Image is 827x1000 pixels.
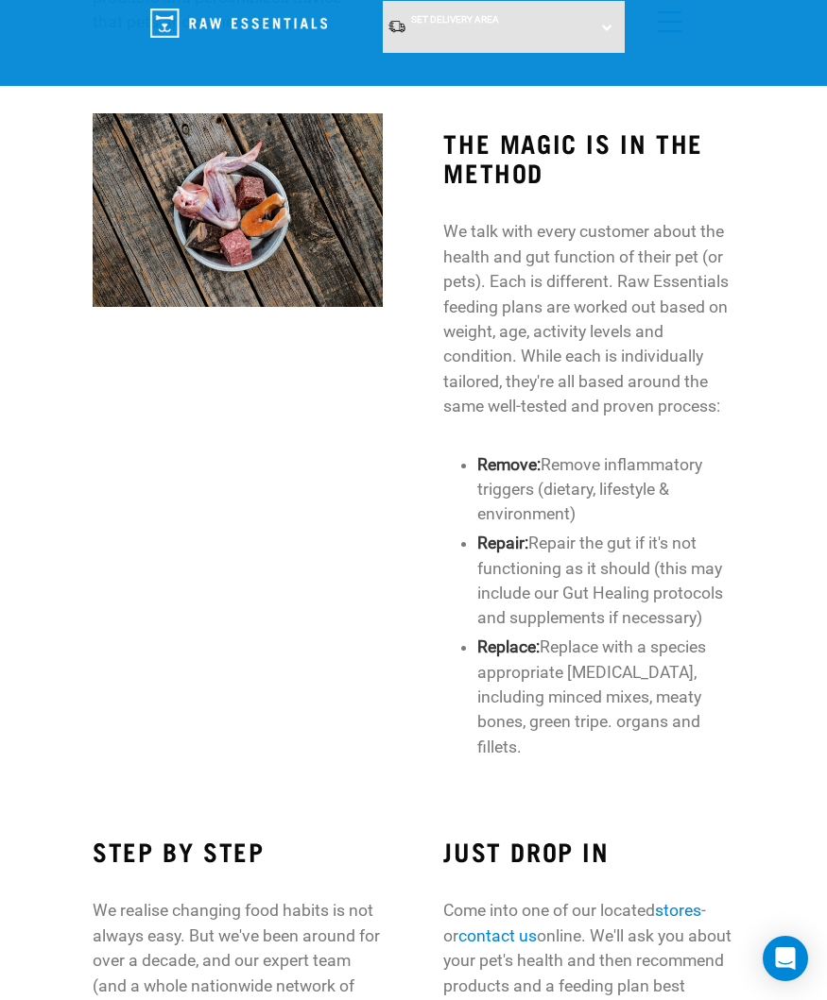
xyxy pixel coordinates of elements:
[477,635,734,759] li: Replace with a species appropriate [MEDICAL_DATA], including minced mixes, meaty bones, green tri...
[388,19,406,34] img: van-moving.png
[477,452,734,527] li: Remove inflammatory triggers (dietary, lifestyle & environment)
[477,531,734,631] li: Repair the gut if it's not functioning as it should (this may include our Gut Healing protocols a...
[477,637,540,656] strong: Replace:
[443,219,733,418] p: We talk with every customer about the health and gut function of their pet (or pets). Each is dif...
[477,534,528,552] strong: Repair:
[458,926,537,945] a: contact us
[655,901,701,920] a: stores
[411,14,499,25] span: Set Delivery Area
[443,837,733,866] h3: JUST DROP IN
[763,936,808,981] div: Open Intercom Messenger
[93,113,383,307] img: Raw Essentials Styled Shots1464
[477,455,541,474] strong: Remove:
[150,8,327,38] img: Raw Essentials Logo
[443,128,733,186] h3: THE MAGIC IS IN THE METHOD
[93,837,383,866] h3: STEP BY STEP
